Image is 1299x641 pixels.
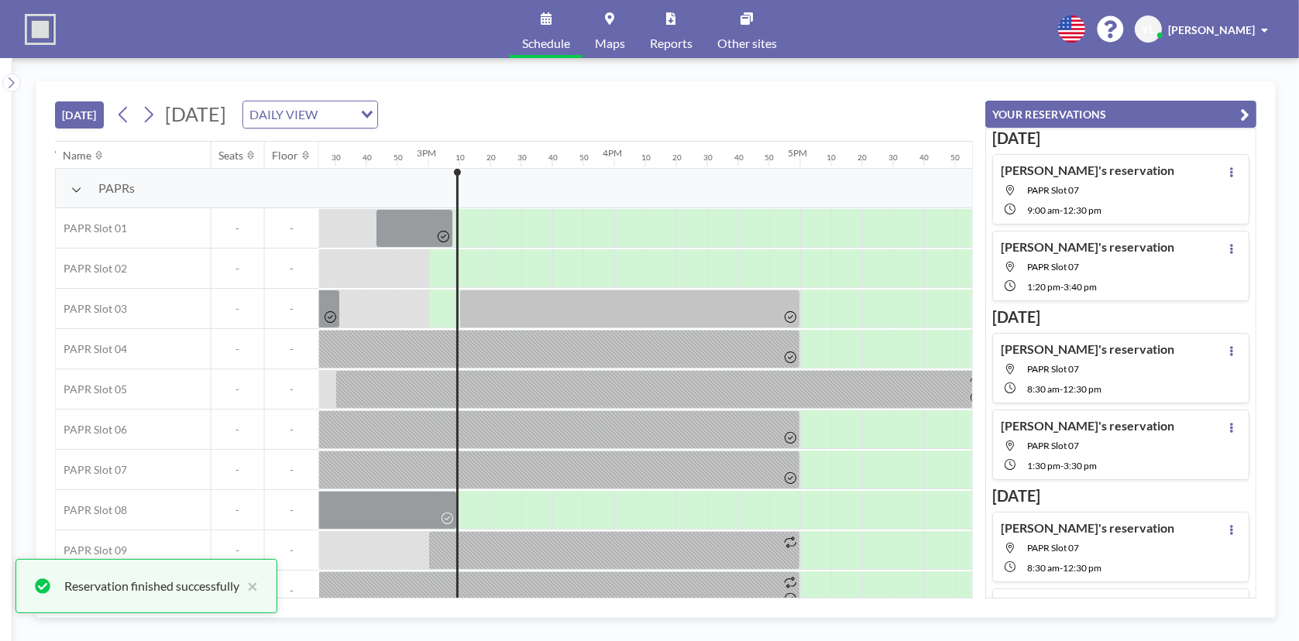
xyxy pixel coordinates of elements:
[393,153,403,163] div: 50
[548,153,558,163] div: 40
[1027,383,1060,395] span: 8:30 AM
[1027,542,1079,554] span: PAPR Slot 07
[265,503,319,517] span: -
[265,382,319,396] span: -
[273,149,299,163] div: Floor
[56,503,127,517] span: PAPR Slot 08
[1001,163,1174,178] h4: [PERSON_NAME]'s reservation
[1001,341,1174,357] h4: [PERSON_NAME]'s reservation
[703,153,713,163] div: 30
[165,102,226,125] span: [DATE]
[734,153,744,163] div: 40
[211,262,264,276] span: -
[486,153,496,163] div: 20
[992,486,1249,506] h3: [DATE]
[332,153,341,163] div: 30
[789,147,808,159] div: 5PM
[1027,184,1079,196] span: PAPR Slot 07
[992,307,1249,327] h3: [DATE]
[889,153,899,163] div: 30
[1168,23,1255,36] span: [PERSON_NAME]
[56,463,127,477] span: PAPR Slot 07
[243,101,377,128] div: Search for option
[579,153,589,163] div: 50
[55,101,104,129] button: [DATE]
[1064,281,1097,293] span: 3:40 PM
[1001,418,1174,434] h4: [PERSON_NAME]'s reservation
[1060,383,1063,395] span: -
[1063,383,1101,395] span: 12:30 PM
[363,153,372,163] div: 40
[322,105,352,125] input: Search for option
[211,382,264,396] span: -
[25,14,56,45] img: organization-logo
[1001,239,1174,255] h4: [PERSON_NAME]'s reservation
[211,423,264,437] span: -
[265,584,319,598] span: -
[1060,281,1064,293] span: -
[211,302,264,316] span: -
[211,463,264,477] span: -
[56,221,127,235] span: PAPR Slot 01
[265,463,319,477] span: -
[1027,440,1079,451] span: PAPR Slot 07
[455,153,465,163] div: 10
[56,543,127,557] span: PAPR Slot 09
[64,577,239,595] div: Reservation finished successfully
[920,153,930,163] div: 40
[765,153,775,163] div: 50
[265,543,319,557] span: -
[1060,562,1063,574] span: -
[1027,261,1079,273] span: PAPR Slot 07
[246,105,321,125] span: DAILY VIEW
[265,423,319,437] span: -
[992,129,1249,148] h3: [DATE]
[1027,562,1060,574] span: 8:30 AM
[56,342,127,356] span: PAPR Slot 04
[717,37,777,50] span: Other sites
[265,221,319,235] span: -
[211,342,264,356] span: -
[522,37,570,50] span: Schedule
[827,153,837,163] div: 10
[603,147,622,159] div: 4PM
[1001,520,1174,536] h4: [PERSON_NAME]'s reservation
[985,101,1256,128] button: YOUR RESERVATIONS
[265,302,319,316] span: -
[211,543,264,557] span: -
[265,342,319,356] span: -
[265,262,319,276] span: -
[56,262,127,276] span: PAPR Slot 02
[650,37,692,50] span: Reports
[517,153,527,163] div: 30
[1064,460,1097,471] span: 3:30 PM
[1060,204,1063,216] span: -
[1001,597,1174,612] h4: [PERSON_NAME]'s reservation
[1060,460,1064,471] span: -
[1027,363,1079,375] span: PAPR Slot 07
[1027,204,1060,216] span: 9:00 AM
[98,180,135,196] span: PAPRs
[64,149,92,163] div: Name
[211,503,264,517] span: -
[1143,22,1155,36] span: YL
[417,147,436,159] div: 3PM
[1027,281,1060,293] span: 1:20 PM
[672,153,682,163] div: 20
[211,221,264,235] span: -
[219,149,244,163] div: Seats
[56,423,127,437] span: PAPR Slot 06
[1063,562,1101,574] span: 12:30 PM
[56,302,127,316] span: PAPR Slot 03
[641,153,651,163] div: 10
[239,577,258,595] button: close
[1027,460,1060,471] span: 1:30 PM
[56,382,127,396] span: PAPR Slot 05
[1063,204,1101,216] span: 12:30 PM
[858,153,868,163] div: 20
[595,37,625,50] span: Maps
[951,153,961,163] div: 50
